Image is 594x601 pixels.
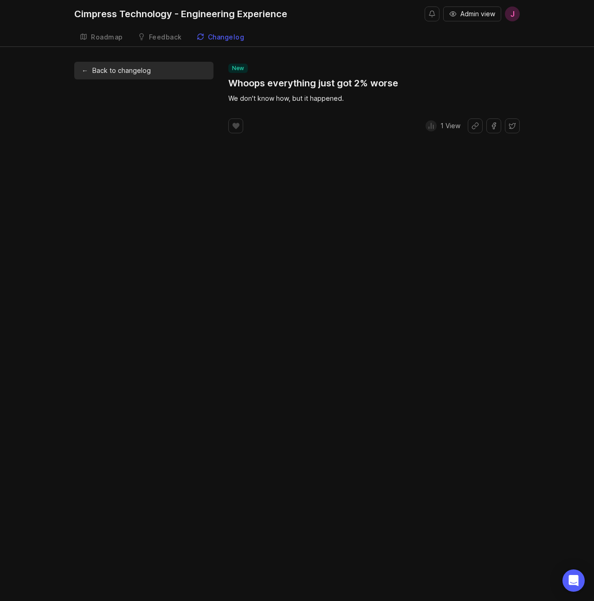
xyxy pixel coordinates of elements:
[443,7,501,21] button: Admin view
[486,118,501,133] button: Share on Facebook
[510,8,515,20] span: J
[91,34,123,40] div: Roadmap
[440,121,460,131] p: 1 View
[468,118,483,133] button: Share link
[460,9,495,19] span: Admin view
[191,28,250,47] a: Changelog
[232,65,244,72] p: new
[82,65,88,76] div: ←
[505,7,520,21] button: J
[132,28,187,47] a: Feedback
[228,77,398,90] a: Whoops everything just got 2% worse
[74,9,287,19] div: Cimpress Technology - Engineering Experience
[149,34,182,40] div: Feedback
[74,62,213,79] a: ←Back to changelog
[425,7,439,21] button: Notifications
[562,569,585,592] div: Open Intercom Messenger
[505,118,520,133] button: Share on X
[208,34,245,40] div: Changelog
[74,28,129,47] a: Roadmap
[228,93,520,104] div: We don't know how, but it happened.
